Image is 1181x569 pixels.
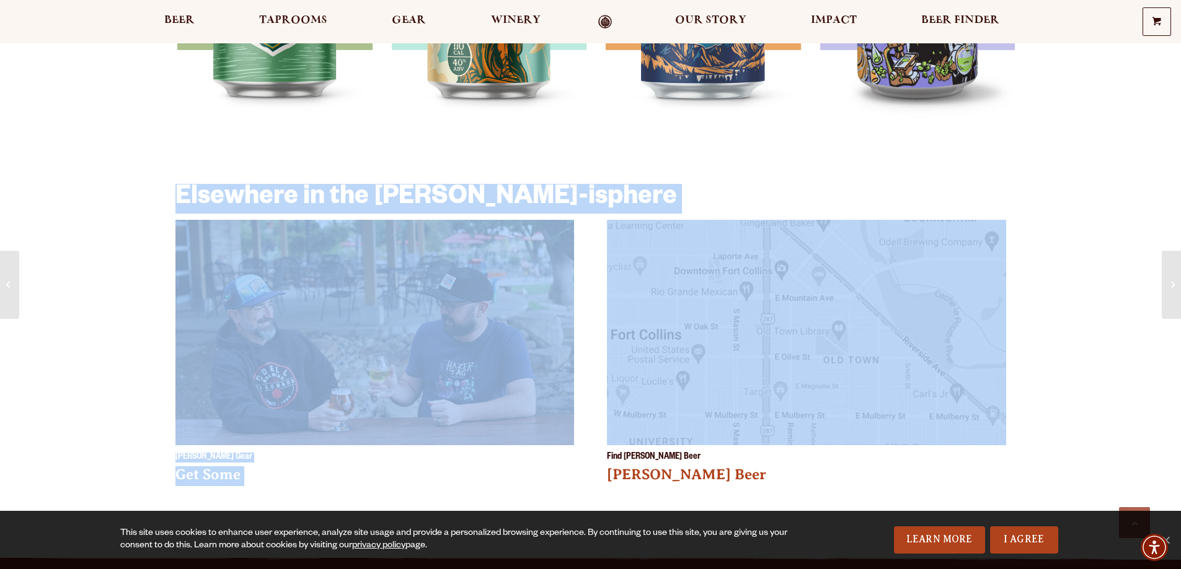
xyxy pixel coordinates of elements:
[491,15,541,25] span: Winery
[803,15,865,29] a: Impact
[811,15,857,25] span: Impact
[921,15,999,25] span: Beer Finder
[352,541,405,551] a: privacy policy
[667,15,754,29] a: Our Story
[894,526,985,554] a: Learn More
[259,15,327,25] span: Taprooms
[164,15,195,25] span: Beer
[175,184,1006,214] h2: Elsewhere in the [PERSON_NAME]-isphere
[1141,534,1168,561] div: Accessibility Menu
[607,466,766,482] a: [PERSON_NAME] Beer
[1119,507,1150,538] a: Scroll to top
[483,15,549,29] a: Winery
[582,15,629,29] a: Odell Home
[120,528,792,552] div: This site uses cookies to enhance user experience, analyze site usage and provide a personalized ...
[913,15,1007,29] a: Beer Finder
[990,526,1058,554] a: I Agree
[675,15,746,25] span: Our Story
[384,15,434,29] a: Gear
[175,220,574,482] img: Odell Gear
[251,15,335,29] a: Taprooms
[175,453,252,463] p: [PERSON_NAME] Gear
[607,453,701,463] p: Find [PERSON_NAME] Beer
[175,466,241,482] a: Get Some
[392,15,426,25] span: Gear
[156,15,203,29] a: Beer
